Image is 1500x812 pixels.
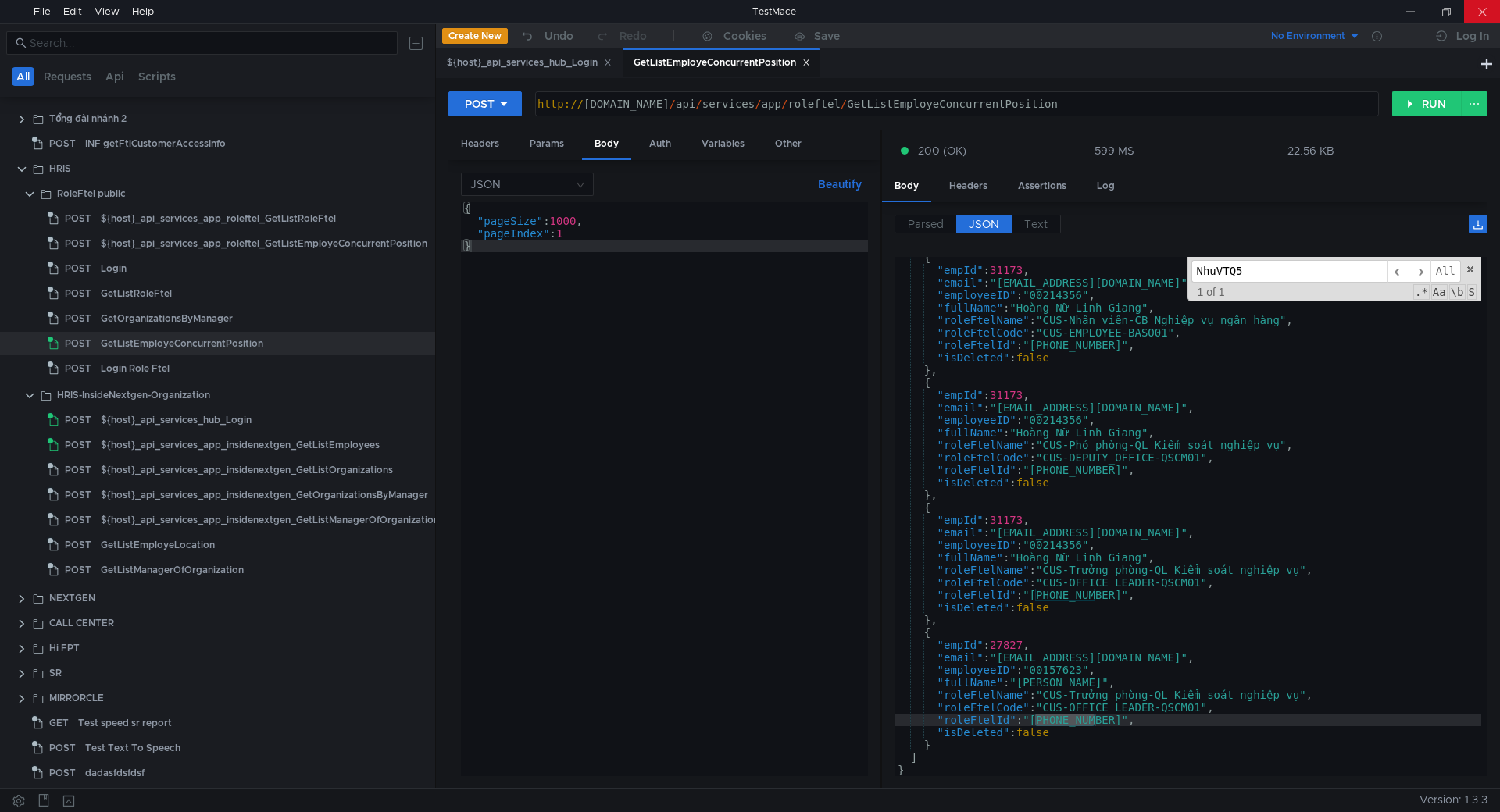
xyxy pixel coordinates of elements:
span: POST [65,332,91,355]
span: Whole Word Search [1449,284,1466,300]
div: Body [582,130,631,160]
div: 599 MS [1095,144,1134,158]
span: 200 (OK) [918,142,966,159]
div: GetListEmployeConcurrentPosition [101,332,263,355]
div: dadasfdsfdsf [85,761,145,785]
div: Params [517,130,577,158]
div: Hi FPT [49,636,80,660]
span: POST [65,433,91,457]
span: POST [65,282,91,305]
span: Alt-Enter [1430,260,1461,283]
div: ${host}_api_services_hub_Login [101,408,252,432]
button: Redo [584,24,658,48]
span: POST [49,736,76,760]
button: RUN [1392,91,1462,116]
span: POST [65,357,91,380]
span: Search In Selection [1467,284,1477,300]
span: POST [65,307,91,330]
div: Log In [1456,27,1489,45]
div: Save [814,30,840,41]
div: GetListRoleFtel [101,282,172,305]
div: GetListEmployeConcurrentPosition [634,55,810,71]
span: JSON [969,217,999,231]
button: Api [101,67,129,86]
span: ​ [1387,260,1409,283]
div: HRIS [49,157,71,180]
div: HRIS-InsideNextgen-Organization [57,383,210,407]
button: Scripts [134,67,180,86]
div: Test Text To Speech [85,736,180,760]
div: Variables [689,130,757,158]
div: INF getFtiCustomerAccessInfo [85,132,226,155]
div: MIRRORCLE [49,686,104,710]
span: POST [49,761,76,785]
div: Test speed sr report [78,711,172,735]
span: Version: 1.3.3 [1420,789,1487,811]
div: ${host}_api_services_hub_Login [447,55,612,71]
span: POST [65,257,91,280]
div: Redo [620,27,647,45]
div: Login Role Ftel [101,357,170,380]
div: Headers [937,172,1000,201]
div: ${host}_api_services_app_insidenextgen_GetListManagerOfOrganization [101,508,439,532]
input: Search... [30,34,388,52]
span: POST [65,207,91,230]
button: Undo [508,24,584,48]
span: POST [65,508,91,532]
div: Cookies [723,27,766,45]
div: ${host}_api_services_app_roleftel_GetListEmployeConcurrentPosition [101,232,427,255]
span: GET [49,711,69,735]
div: Other [762,130,814,158]
button: Beautify [812,175,868,194]
div: SR [49,661,62,685]
div: GetListManagerOfOrganization [101,558,244,582]
span: POST [65,408,91,432]
div: ${host}_api_services_app_insidenextgen_GetListOrganizations [101,458,393,482]
span: POST [65,483,91,507]
span: Parsed [908,217,944,231]
div: Undo [545,27,573,45]
button: Requests [39,67,96,86]
button: POST [448,91,522,116]
input: Search for [1191,260,1387,283]
div: POST [465,95,495,112]
div: 22.56 KB [1287,144,1334,158]
div: ${host}_api_services_app_roleftel_GetListRoleFtel [101,207,336,230]
span: POST [65,558,91,582]
div: Assertions [1005,172,1079,201]
button: All [12,67,34,86]
span: POST [65,458,91,482]
button: No Environment [1252,23,1361,48]
span: POST [49,132,76,155]
span: POST [65,533,91,557]
div: Log [1084,172,1127,201]
span: POST [65,232,91,255]
span: Text [1024,217,1048,231]
div: CALL CENTER [49,611,114,635]
span: CaseSensitive Search [1431,284,1448,300]
span: 1 of 1 [1191,286,1231,298]
div: ${host}_api_services_app_insidenextgen_GetOrganizationsByManager [101,483,428,507]
span: ​ [1409,260,1430,283]
div: RoleFtel public [57,182,126,205]
div: GetListEmployeLocation [101,533,215,557]
div: ${host}_api_services_app_insidenextgen_GetListEmployees [101,433,380,457]
div: No Environment [1271,29,1345,44]
div: NEXTGEN [49,586,95,610]
div: Login [101,257,127,280]
div: Auth [637,130,684,158]
div: Body [882,172,931,202]
div: GetOrganizationsByManager [101,307,233,330]
span: RegExp Search [1413,284,1430,300]
div: Tổng đài nhánh 2 [49,107,127,130]
button: Create New [442,28,508,44]
div: Headers [448,130,512,158]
